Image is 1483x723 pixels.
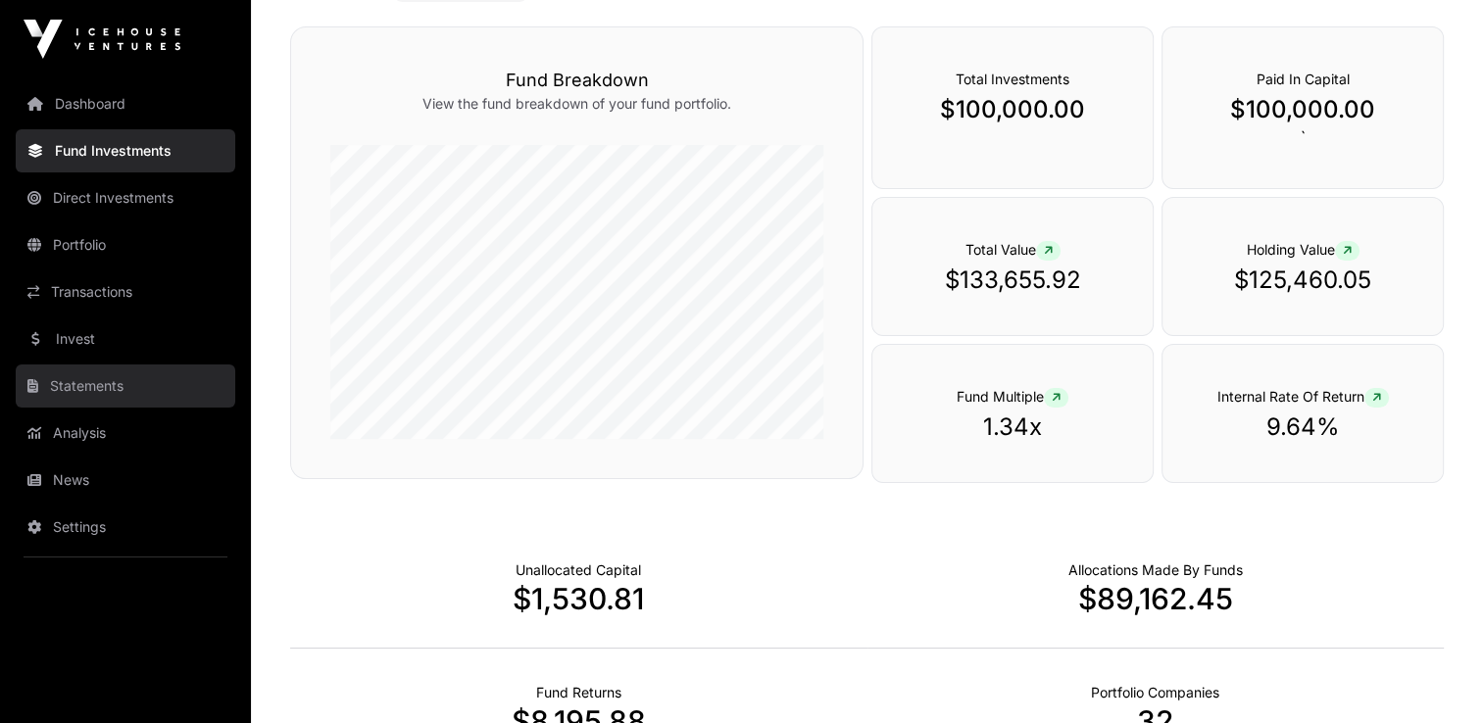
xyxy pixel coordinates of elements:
a: Fund Investments [16,129,235,172]
a: Transactions [16,270,235,313]
img: Icehouse Ventures Logo [24,20,180,59]
p: Capital Deployed Into Companies [1068,560,1243,580]
a: Invest [16,317,235,361]
p: 1.34x [912,411,1113,443]
p: $125,460.05 [1202,265,1404,296]
p: $100,000.00 [912,94,1113,125]
span: Total Investments [956,71,1069,87]
h3: Fund Breakdown [330,67,823,94]
a: Analysis [16,411,235,455]
span: Internal Rate Of Return [1217,388,1389,405]
p: $1,530.81 [290,581,867,616]
p: $100,000.00 [1202,94,1404,125]
iframe: Chat Widget [1385,629,1483,723]
span: Total Value [965,241,1061,258]
p: Cash not yet allocated [516,560,641,580]
p: 9.64% [1202,411,1404,443]
a: Settings [16,506,235,549]
p: View the fund breakdown of your fund portfolio. [330,94,823,114]
a: News [16,458,235,502]
p: Number of Companies Deployed Into [1091,683,1219,702]
p: Realised Returns from Funds [536,683,621,702]
span: Fund Multiple [957,388,1068,405]
a: Direct Investments [16,176,235,219]
a: Dashboard [16,82,235,125]
p: $133,655.92 [912,265,1113,296]
a: Statements [16,364,235,408]
p: $89,162.45 [867,581,1445,616]
span: Paid In Capital [1257,71,1350,87]
span: Holding Value [1247,241,1359,258]
div: ` [1162,26,1444,189]
a: Portfolio [16,223,235,266]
